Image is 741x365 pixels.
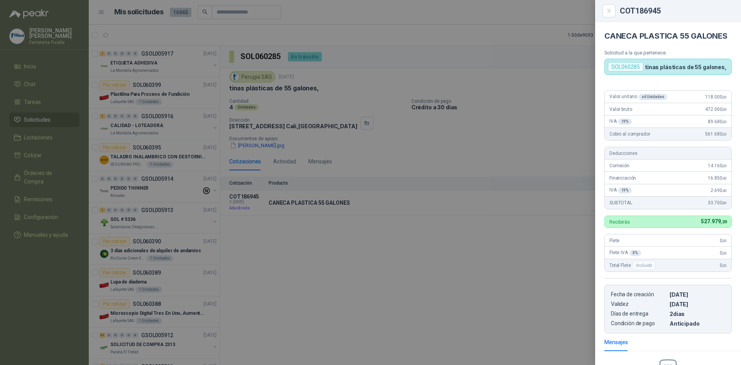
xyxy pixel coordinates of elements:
[708,163,727,168] span: 14.160
[604,6,614,15] button: Close
[708,200,727,205] span: 33.700
[670,311,725,317] p: 2 dias
[604,31,732,41] h4: CANECA PLASTICA 55 GALONES
[609,200,632,205] span: SUBTOTAL
[609,107,632,112] span: Valor bruto
[705,107,727,112] span: 472.000
[639,94,667,100] div: x 4 Unidades
[722,176,727,180] span: ,40
[609,219,630,224] p: Recibirás
[609,94,667,100] span: Valor unitario
[608,62,643,71] div: SOL060285
[722,95,727,99] span: ,00
[670,301,725,307] p: [DATE]
[722,251,727,255] span: ,00
[629,250,641,256] div: 0 %
[645,64,727,70] p: tinas plásticas de 55 galones,
[611,311,667,317] p: Días de entrega
[722,132,727,136] span: ,00
[722,164,727,168] span: ,00
[609,163,629,168] span: Comisión
[708,119,727,124] span: 89.680
[701,218,727,224] span: 527.979
[618,187,632,194] div: 19 %
[611,301,667,307] p: Validez
[722,239,727,243] span: ,00
[708,175,727,181] span: 16.850
[721,219,727,224] span: ,20
[720,238,727,243] span: 0
[609,175,636,181] span: Financiación
[722,201,727,205] span: ,80
[618,119,632,125] div: 19 %
[609,261,657,270] span: Total Flete
[722,107,727,112] span: ,00
[609,187,632,194] span: IVA
[609,151,637,156] span: Deducciones
[720,263,727,268] span: 0
[611,291,667,298] p: Fecha de creación
[604,338,628,346] div: Mensajes
[620,7,732,15] div: COT186945
[705,131,727,137] span: 561.680
[670,320,725,327] p: Anticipado
[711,188,727,193] span: 2.690
[720,250,727,256] span: 0
[722,188,727,193] span: ,40
[611,320,667,327] p: Condición de pago
[604,50,732,56] p: Solicitud a la que pertenece
[609,131,650,137] span: Cobro al comprador
[609,238,619,243] span: Flete
[722,120,727,124] span: ,00
[705,94,727,100] span: 118.000
[609,119,632,125] span: IVA
[632,261,655,270] div: Incluido
[609,250,641,256] span: Flete IVA
[722,263,727,268] span: ,00
[670,291,725,298] p: [DATE]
